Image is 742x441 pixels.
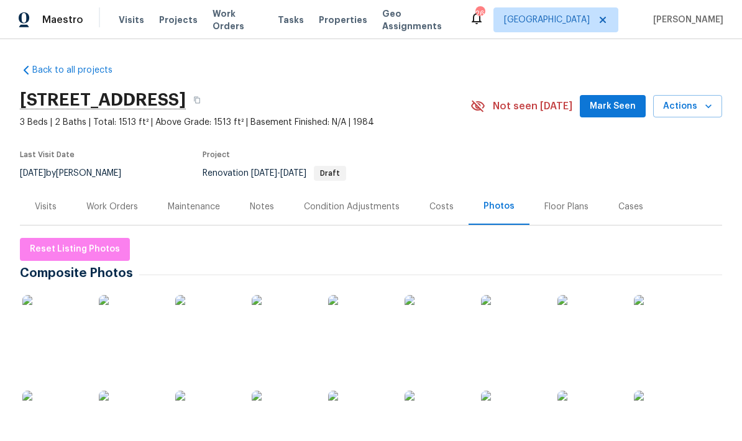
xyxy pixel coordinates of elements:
span: 3 Beds | 2 Baths | Total: 1513 ft² | Above Grade: 1513 ft² | Basement Finished: N/A | 1984 [20,116,470,129]
div: Costs [429,201,454,213]
span: Visits [119,14,144,26]
div: Photos [483,200,515,212]
span: [PERSON_NAME] [648,14,723,26]
div: Notes [250,201,274,213]
div: Cases [618,201,643,213]
button: Mark Seen [580,95,646,118]
div: Work Orders [86,201,138,213]
button: Reset Listing Photos [20,238,130,261]
span: - [251,169,306,178]
a: Back to all projects [20,64,139,76]
span: Renovation [203,169,346,178]
div: Visits [35,201,57,213]
button: Copy Address [186,89,208,111]
span: Tasks [278,16,304,24]
div: Floor Plans [544,201,589,213]
span: Composite Photos [20,267,139,280]
span: Work Orders [213,7,263,32]
span: Reset Listing Photos [30,242,120,257]
span: Properties [319,14,367,26]
div: Condition Adjustments [304,201,400,213]
button: Actions [653,95,722,118]
span: Mark Seen [590,99,636,114]
span: Actions [663,99,712,114]
span: [DATE] [20,169,46,178]
div: 26 [475,7,484,20]
span: Draft [315,170,345,177]
span: Geo Assignments [382,7,454,32]
span: Projects [159,14,198,26]
span: [DATE] [251,169,277,178]
div: Maintenance [168,201,220,213]
div: by [PERSON_NAME] [20,166,136,181]
span: Project [203,151,230,158]
span: Last Visit Date [20,151,75,158]
span: [DATE] [280,169,306,178]
span: [GEOGRAPHIC_DATA] [504,14,590,26]
span: Not seen [DATE] [493,100,572,112]
span: Maestro [42,14,83,26]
